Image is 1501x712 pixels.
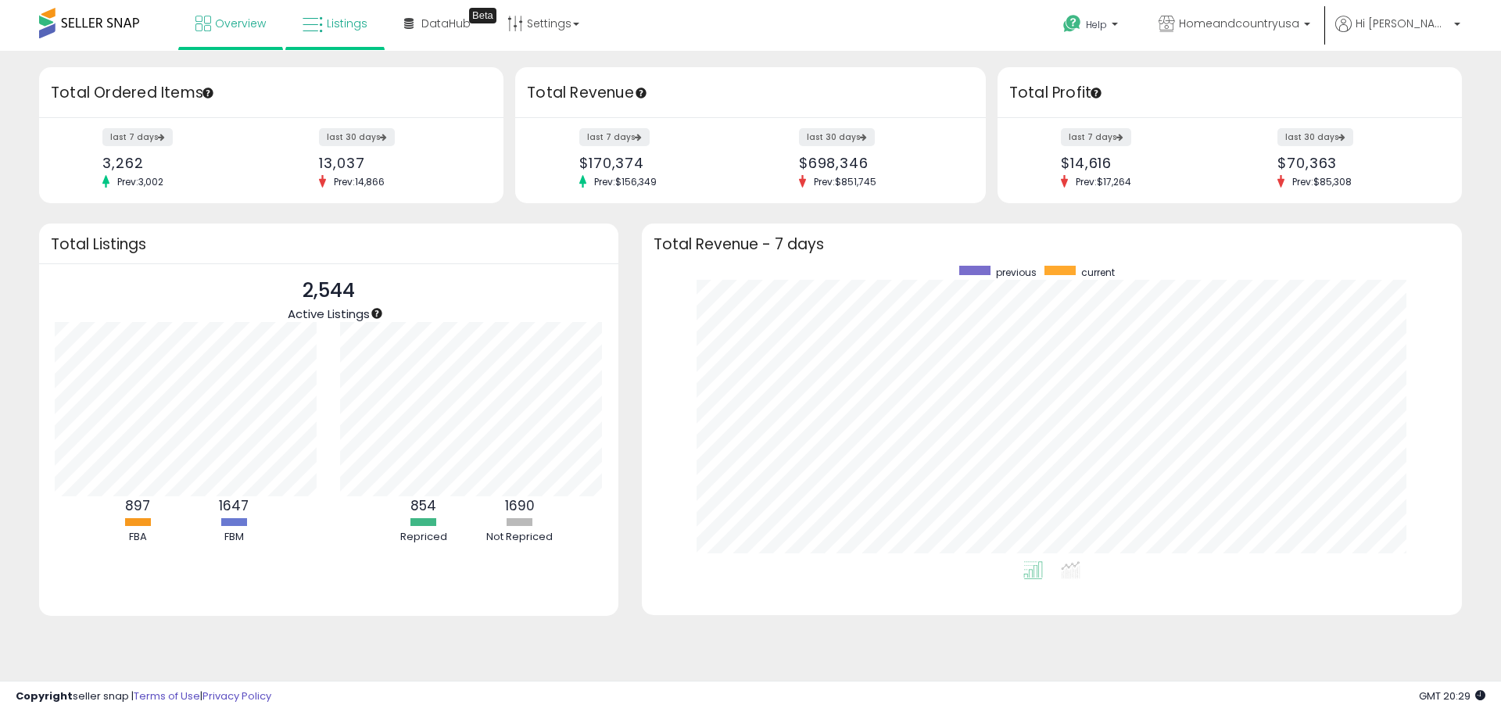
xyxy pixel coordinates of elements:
[1277,155,1435,171] div: $70,363
[1356,16,1449,31] span: Hi [PERSON_NAME]
[326,175,392,188] span: Prev: 14,866
[505,496,535,515] b: 1690
[527,82,974,104] h3: Total Revenue
[16,689,271,704] div: seller snap | |
[187,530,281,545] div: FBM
[1277,128,1353,146] label: last 30 days
[1335,16,1460,51] a: Hi [PERSON_NAME]
[469,8,496,23] div: Tooltip anchor
[579,155,739,171] div: $170,374
[473,530,567,545] div: Not Repriced
[1068,175,1139,188] span: Prev: $17,264
[288,306,370,322] span: Active Listings
[799,155,958,171] div: $698,346
[579,128,650,146] label: last 7 days
[377,530,471,545] div: Repriced
[109,175,171,188] span: Prev: 3,002
[219,496,249,515] b: 1647
[51,238,607,250] h3: Total Listings
[201,86,215,100] div: Tooltip anchor
[1284,175,1359,188] span: Prev: $85,308
[1009,82,1450,104] h3: Total Profit
[1062,14,1082,34] i: Get Help
[1089,86,1103,100] div: Tooltip anchor
[91,530,184,545] div: FBA
[102,155,260,171] div: 3,262
[421,16,471,31] span: DataHub
[1061,155,1218,171] div: $14,616
[102,128,173,146] label: last 7 days
[1081,266,1115,279] span: current
[16,689,73,703] strong: Copyright
[319,128,395,146] label: last 30 days
[202,689,271,703] a: Privacy Policy
[654,238,1450,250] h3: Total Revenue - 7 days
[1086,18,1107,31] span: Help
[996,266,1037,279] span: previous
[586,175,665,188] span: Prev: $156,349
[134,689,200,703] a: Terms of Use
[634,86,648,100] div: Tooltip anchor
[806,175,884,188] span: Prev: $851,745
[51,82,492,104] h3: Total Ordered Items
[1419,689,1485,703] span: 2025-09-9 20:29 GMT
[288,276,370,306] p: 2,544
[125,496,150,515] b: 897
[327,16,367,31] span: Listings
[215,16,266,31] span: Overview
[1051,2,1134,51] a: Help
[1179,16,1299,31] span: Homeandcountryusa
[370,306,384,320] div: Tooltip anchor
[799,128,875,146] label: last 30 days
[410,496,436,515] b: 854
[319,155,476,171] div: 13,037
[1061,128,1131,146] label: last 7 days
